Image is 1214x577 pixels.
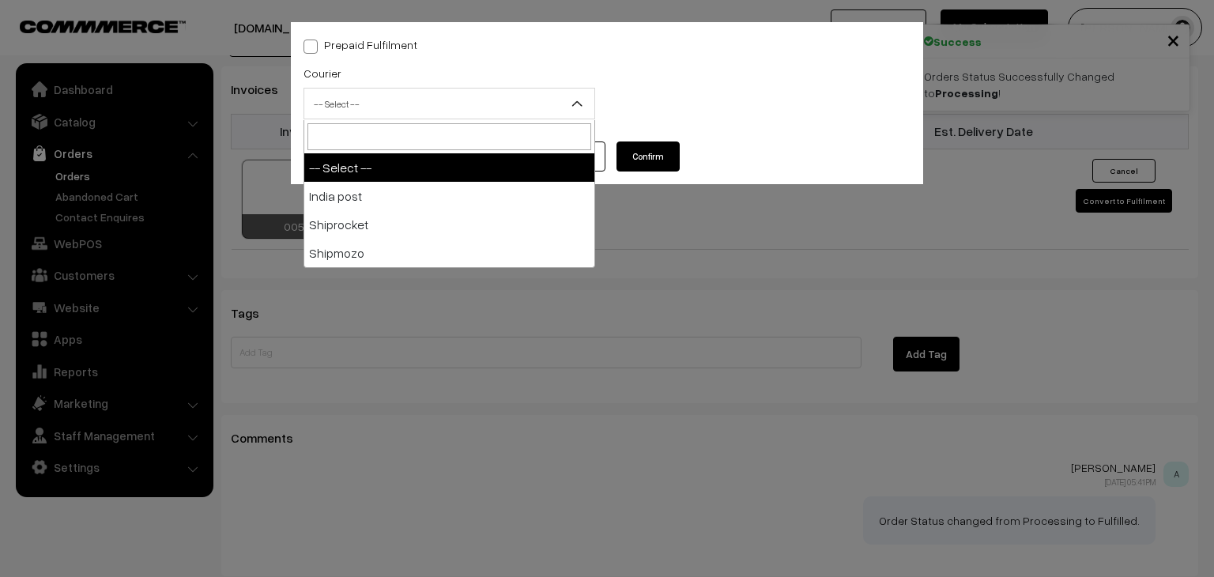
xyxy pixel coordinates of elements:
[304,153,594,182] li: -- Select --
[303,88,595,119] span: -- Select --
[304,210,594,239] li: Shiprocket
[304,182,594,210] li: India post
[304,90,594,118] span: -- Select --
[616,141,680,172] button: Confirm
[303,36,417,53] label: Prepaid Fulfilment
[304,239,594,267] li: Shipmozo
[303,65,341,81] label: Courier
